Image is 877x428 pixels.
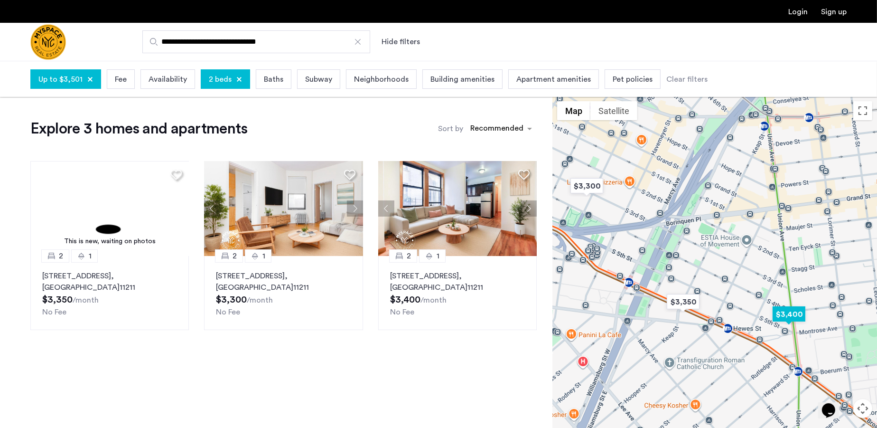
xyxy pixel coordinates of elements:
div: Clear filters [666,74,708,85]
span: Pet policies [613,74,653,85]
span: 1 [437,250,439,262]
div: This is new, waiting on photos [35,237,185,247]
span: No Fee [390,308,414,316]
a: Cazamio Logo [30,24,66,60]
span: $3,350 [42,295,73,304]
span: Fee [115,74,127,85]
a: 21[STREET_ADDRESS], [GEOGRAPHIC_DATA]11211No Fee [30,256,189,330]
input: Apartment Search [142,30,370,53]
button: Show satellite imagery [590,101,637,120]
span: $3,400 [390,295,420,304]
img: 1.gif [30,161,189,256]
button: Toggle fullscreen view [853,101,872,120]
label: Sort by [438,123,463,134]
span: 2 [59,250,63,262]
span: 1 [262,250,265,262]
button: Previous apartment [204,200,220,217]
span: 2 beds [209,74,232,85]
button: Show street map [557,101,590,120]
span: Availability [149,74,187,85]
span: Subway [305,74,332,85]
span: Baths [264,74,283,85]
sub: /month [420,296,447,304]
span: No Fee [216,308,240,316]
sub: /month [73,296,99,304]
img: logo [30,24,66,60]
div: Recommended [469,123,523,136]
button: Next apartment [521,200,537,217]
div: $3,350 [663,291,703,313]
div: $3,300 [567,175,607,197]
button: Previous apartment [378,200,394,217]
sub: /month [247,296,273,304]
a: Login [788,8,808,16]
a: This is new, waiting on photos [30,161,189,256]
button: Show or hide filters [382,36,420,48]
button: Next apartment [347,200,363,217]
span: Up to $3,501 [38,74,83,85]
span: $3,300 [216,295,247,304]
h1: Explore 3 homes and apartments [30,119,247,138]
ng-select: sort-apartment [466,120,537,137]
p: [STREET_ADDRESS] 11211 [216,270,351,293]
span: No Fee [42,308,66,316]
iframe: chat widget [818,390,849,418]
span: Apartment amenities [516,74,591,85]
span: Building amenities [430,74,494,85]
span: 1 [89,250,92,262]
div: $3,400 [769,304,809,325]
a: 21[STREET_ADDRESS], [GEOGRAPHIC_DATA]11211No Fee [378,256,537,330]
span: Neighborhoods [354,74,409,85]
a: 21[STREET_ADDRESS], [GEOGRAPHIC_DATA]11211No Fee [204,256,363,330]
img: af89ecc1-02ec-4b73-9198-5dcabcf3354e_638933021058701166955c8cfa.jpeg [378,161,537,256]
span: 2 [407,250,411,262]
a: Registration [821,8,847,16]
button: Map camera controls [853,399,872,418]
p: [STREET_ADDRESS] 11211 [390,270,525,293]
span: 2 [233,250,237,262]
p: [STREET_ADDRESS] 11211 [42,270,177,293]
img: af89ecc1-02ec-4b73-9198-5dcabcf3354e_638930352820266734.jpeg [204,161,363,256]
